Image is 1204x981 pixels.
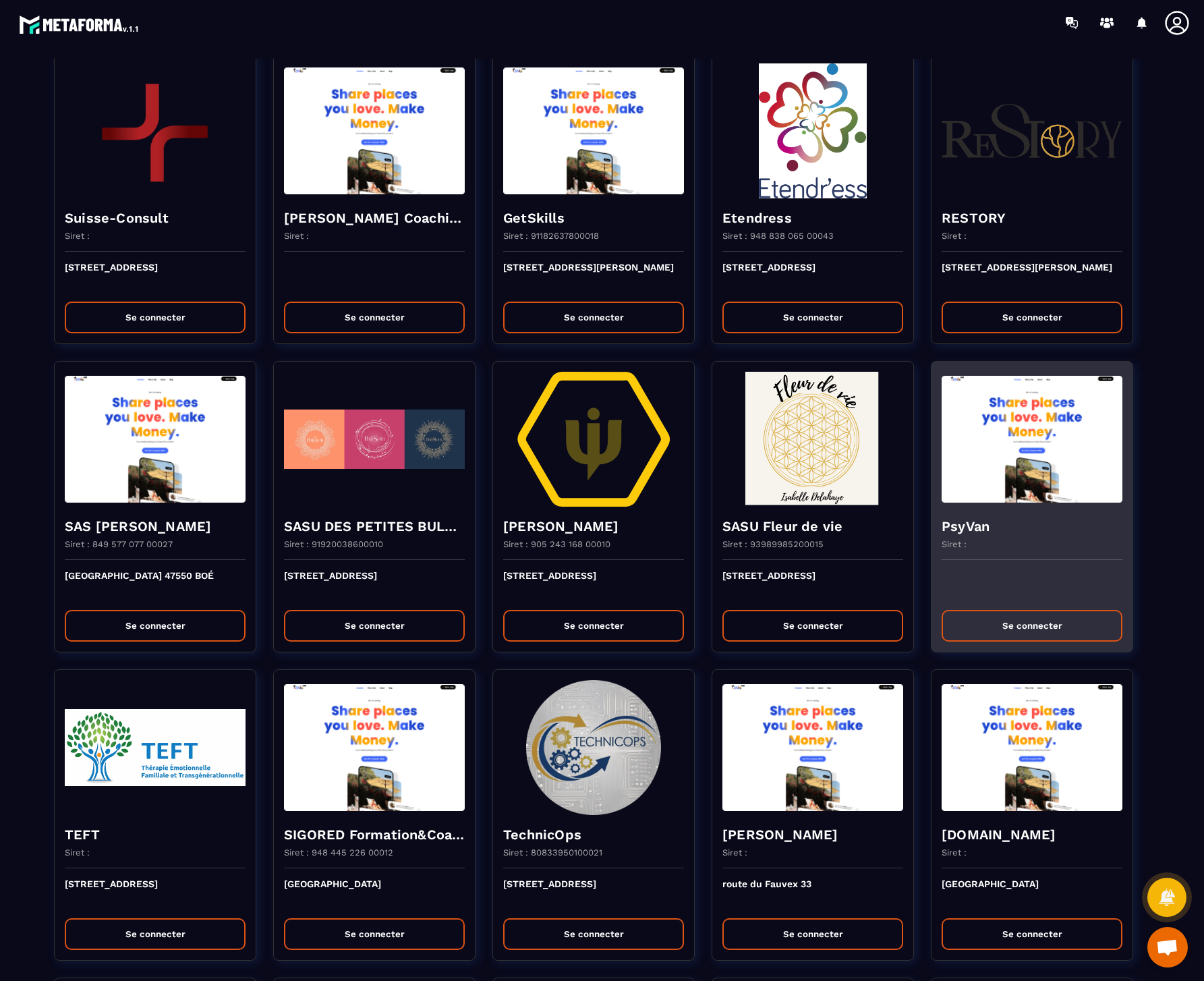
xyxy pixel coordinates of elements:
p: [STREET_ADDRESS] [722,570,903,600]
button: Se connecter [722,302,903,333]
p: Siret : [65,847,90,858]
img: funnel-background [503,680,684,815]
p: [STREET_ADDRESS] [503,878,684,908]
button: Se connecter [942,610,1122,642]
img: funnel-background [284,63,465,198]
img: funnel-background [65,372,246,507]
img: funnel-background [65,680,246,815]
p: Siret : [942,539,967,549]
button: Se connecter [284,610,465,642]
div: Open chat [1147,927,1188,968]
h4: [DOMAIN_NAME] [942,825,1122,844]
p: Siret : [284,231,309,241]
p: Siret : [942,847,967,858]
button: Se connecter [65,302,246,333]
p: [STREET_ADDRESS][PERSON_NAME] [942,262,1122,291]
p: Siret : [942,231,967,241]
img: funnel-background [942,372,1122,507]
p: [STREET_ADDRESS] [503,570,684,600]
p: [STREET_ADDRESS] [65,878,246,908]
h4: Suisse-Consult [65,208,246,227]
img: funnel-background [284,680,465,815]
img: funnel-background [284,372,465,507]
p: [GEOGRAPHIC_DATA] 47550 BOÉ [65,570,246,600]
img: funnel-background [65,63,246,198]
h4: GetSkills [503,208,684,227]
h4: [PERSON_NAME] [722,825,903,844]
p: [STREET_ADDRESS] [65,262,246,291]
img: funnel-background [942,680,1122,815]
p: Siret : 948 838 065 00043 [722,231,834,241]
button: Se connecter [284,918,465,950]
button: Se connecter [65,918,246,950]
button: Se connecter [942,302,1122,333]
p: Siret : 849 577 077 00027 [65,539,173,549]
img: funnel-background [722,680,903,815]
p: [GEOGRAPHIC_DATA] [284,878,465,908]
img: funnel-background [722,372,903,507]
h4: SIGORED Formation&Coaching [284,825,465,844]
button: Se connecter [503,918,684,950]
button: Se connecter [284,302,465,333]
h4: SASU Fleur de vie [722,517,903,536]
h4: [PERSON_NAME] [503,517,684,536]
button: Se connecter [722,610,903,642]
h4: [PERSON_NAME] Coaching & Development [284,208,465,227]
p: Siret : [722,847,747,858]
button: Se connecter [722,918,903,950]
p: [GEOGRAPHIC_DATA] [942,878,1122,908]
h4: Etendress [722,208,903,227]
p: Siret : [65,231,90,241]
img: funnel-background [722,63,903,198]
img: funnel-background [503,63,684,198]
button: Se connecter [503,302,684,333]
p: route du Fauvex 33 [722,878,903,908]
h4: TechnicOps [503,825,684,844]
h4: SAS [PERSON_NAME] [65,517,246,536]
p: Siret : 905 243 168 00010 [503,539,610,549]
p: Siret : 948 445 226 00012 [284,847,393,858]
h4: PsyVan [942,517,1122,536]
button: Se connecter [65,610,246,642]
p: Siret : 91920038600010 [284,539,383,549]
h4: SASU DES PETITES BULLES [284,517,465,536]
h4: RESTORY [942,208,1122,227]
p: Siret : 80833950100021 [503,847,602,858]
button: Se connecter [942,918,1122,950]
p: [STREET_ADDRESS][PERSON_NAME] [503,262,684,291]
img: logo [19,12,140,36]
p: Siret : 91182637800018 [503,231,599,241]
button: Se connecter [503,610,684,642]
p: Siret : 93989985200015 [722,539,824,549]
p: [STREET_ADDRESS] [722,262,903,291]
h4: TEFT [65,825,246,844]
img: funnel-background [503,372,684,507]
p: [STREET_ADDRESS] [284,570,465,600]
img: funnel-background [942,63,1122,198]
